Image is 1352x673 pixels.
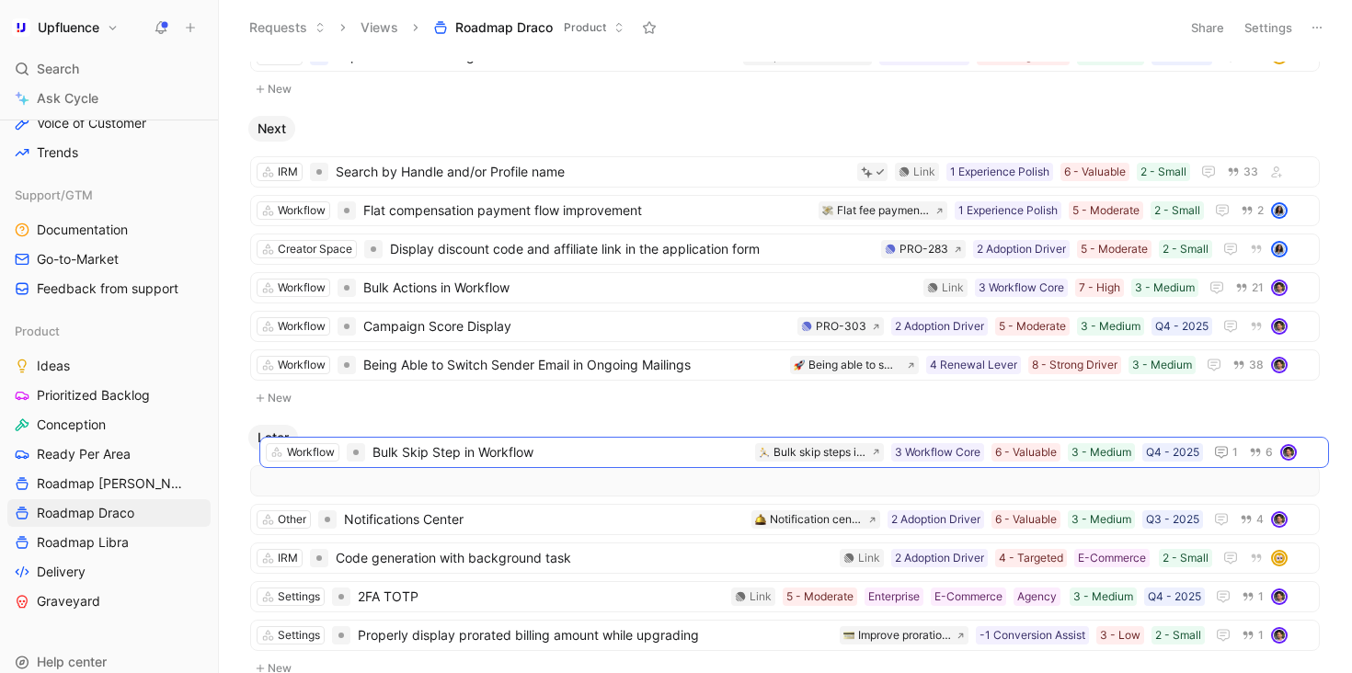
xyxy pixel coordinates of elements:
span: 21 [1252,282,1264,293]
span: Search by Handle and/or Profile name [336,161,850,183]
div: NextNew [241,116,1329,410]
span: Graveyard [37,592,100,610]
div: 5 - Moderate [1081,240,1148,258]
div: IRM [278,549,298,567]
a: Prioritized Backlog [7,382,211,409]
button: Requests [241,14,334,41]
div: 5 - Moderate [1072,201,1140,220]
button: New [248,78,1322,100]
button: New [248,387,1322,409]
div: 5 - Moderate [999,317,1066,336]
a: Roadmap [PERSON_NAME] [7,470,211,497]
span: Conception [37,416,106,434]
div: Settings [278,626,320,644]
span: Notifications Center [344,508,744,530]
button: 21 [1232,278,1267,298]
div: 2 Adoption Driver [891,510,980,529]
button: UpfluenceUpfluence [7,15,123,40]
div: Enterprise [868,587,920,606]
button: 1 [1238,625,1267,645]
div: PRO-283 [899,240,948,258]
img: avatar [1273,243,1286,256]
img: avatar [1273,590,1286,603]
span: Help center [37,654,107,669]
div: Settings [278,587,320,606]
div: Product [7,317,211,345]
div: 2 - Small [1163,549,1209,567]
a: Delivery [7,558,211,586]
img: 💸 [822,205,833,216]
span: Properly display prorated billing amount while upgrading [358,624,832,646]
img: avatar [1273,629,1286,642]
div: 4 - Targeted [999,549,1063,567]
div: Link [913,163,935,181]
span: Voice of Customer [37,114,146,132]
a: Settings2FA TOTPQ4 - 20253 - MediumAgencyE-CommerceEnterprise5 - ModerateLink1avatar [250,581,1320,612]
span: Flat compensation payment flow improvement [363,200,811,222]
span: 2FA TOTP [358,586,724,608]
img: Upfluence [12,18,30,37]
span: Roadmap Draco [37,504,134,522]
div: Workflow [278,201,326,220]
a: Go-to-Market [7,245,211,273]
button: Views [352,14,407,41]
span: 2 [1257,205,1264,216]
span: Campaign Score Display [363,315,790,337]
div: Being able to switch sender email in ongoing mailings [808,356,901,374]
span: Ready Per Area [37,445,131,463]
div: 3 - Medium [1081,317,1140,336]
div: Link [858,549,880,567]
div: Link [750,587,772,606]
div: Creator Space [278,240,352,258]
div: Improve proration display while upgrading [DATE] plan [858,626,951,644]
a: Creator SpaceDisplay discount code and affiliate link in the application form2 - Small5 - Moderat... [250,234,1320,265]
div: Agency [1017,587,1057,606]
span: Later [258,428,289,447]
img: 🚀 [794,359,805,371]
div: 2 - Small [1155,626,1201,644]
div: E-Commerce [934,587,1003,606]
a: WorkflowBeing Able to Switch Sender Email in Ongoing Mailings3 - Medium8 - Strong Driver4 Renewal... [250,349,1320,381]
div: Flat fee payment flow improvement [837,201,930,220]
div: Q4 - 2025 [1155,317,1209,336]
button: 38 [1229,355,1267,375]
a: Feedback from support [7,275,211,302]
a: Documentation [7,216,211,244]
a: OtherNotifications CenterQ3 - 20253 - Medium6 - Valuable2 Adoption Driver🛎️Notification center4av... [250,504,1320,535]
div: Support/GTM [7,181,211,209]
a: WorkflowBulk Actions in Workflow3 - Medium7 - High3 Workflow CoreLink21avatar [250,272,1320,303]
div: 2 Adoption Driver [895,317,984,336]
span: Being Able to Switch Sender Email in Ongoing Mailings [363,354,783,376]
div: Q4 - 2025 [1148,587,1201,606]
a: WorkflowFlat compensation payment flow improvement2 - Small5 - Moderate1 Experience Polish💸Flat f... [250,195,1320,226]
button: Settings [1236,15,1300,40]
button: Share [1183,15,1232,40]
a: SettingsProperly display prorated billing amount while upgrading2 - Small3 - Low-1 Conversion Ass... [250,620,1320,651]
span: Search [37,58,79,80]
button: Next [248,116,295,142]
div: 3 - Medium [1132,356,1192,374]
span: Bulk Actions in Workflow [363,277,916,299]
a: Ready Per Area [7,440,211,468]
div: 2 Adoption Driver [977,240,1066,258]
button: Later [248,425,298,451]
a: Ideas [7,352,211,380]
a: WorkflowCampaign Score DisplayQ4 - 20253 - Medium5 - Moderate2 Adoption DriverPRO-303avatar [250,311,1320,342]
div: ProductIdeasPrioritized BacklogConceptionReady Per AreaRoadmap [PERSON_NAME]Roadmap DracoRoadmap ... [7,317,211,615]
span: 1 [1258,591,1264,602]
div: PRO-303 [816,317,866,336]
div: 6 - Valuable [1064,163,1126,181]
div: 3 - Medium [1071,510,1131,529]
span: Prioritized Backlog [37,386,150,405]
a: Roadmap Libra [7,529,211,556]
img: avatar [1273,552,1286,565]
h1: Upfluence [38,19,99,36]
div: 3 - Low [1100,626,1140,644]
a: IRMSearch by Handle and/or Profile name2 - Small6 - Valuable1 Experience PolishLink33 [250,156,1320,188]
div: 7 - High [1079,279,1120,297]
button: 1 [1238,587,1267,607]
span: 4 [1256,514,1264,525]
div: 5 - Moderate [786,587,854,606]
span: Ideas [37,357,70,375]
span: Next [258,120,286,138]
